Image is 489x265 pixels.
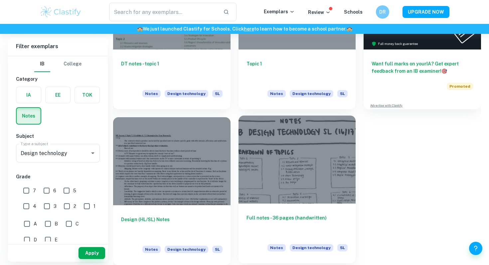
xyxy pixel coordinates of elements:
p: Exemplars [264,8,295,15]
button: EE [46,87,70,103]
h6: We just launched Clastify for Schools. Click to learn how to become a school partner. [1,25,488,33]
button: Help and Feedback [469,242,482,255]
span: Notes [142,246,161,253]
p: Review [308,9,331,16]
input: Search for any exemplars... [109,3,218,21]
h6: Design (HL/SL) Notes [121,216,223,238]
h6: Grade [16,173,100,180]
span: B [55,220,58,227]
label: Type a subject [21,141,48,146]
span: 🏫 [137,26,143,32]
span: Design technology [165,246,208,253]
a: here [244,26,254,32]
button: TOK [75,87,99,103]
span: E [55,236,58,243]
a: Design (HL/SL) NotesNotesDesign technologySL [113,117,231,265]
h6: DR [379,8,387,16]
button: IB [34,56,50,72]
span: 1 [93,203,95,210]
a: Schools [344,9,363,15]
span: Notes [267,90,286,97]
h6: Category [16,75,100,83]
span: Notes [142,90,161,97]
button: Open [88,148,97,158]
span: Promoted [447,83,473,90]
span: Notes [267,244,286,251]
button: DR [376,5,389,19]
h6: Subject [16,132,100,140]
span: C [76,220,79,227]
h6: Want full marks on your IA ? Get expert feedback from an IB examiner! [372,60,473,75]
span: 🎯 [441,68,447,74]
span: 6 [53,187,56,194]
h6: Filter exemplars [8,37,108,56]
h6: Full notes - 36 pages (handwritten) [246,214,348,236]
img: Clastify logo [40,5,82,19]
a: Full notes - 36 pages (handwritten)NotesDesign technologySL [239,117,356,265]
a: Advertise with Clastify [370,103,403,108]
span: Design technology [290,244,333,251]
span: 3 [54,203,57,210]
span: SL [212,246,223,253]
button: Apply [79,247,105,259]
span: SL [337,244,348,251]
span: SL [337,90,348,97]
span: Design technology [290,90,333,97]
button: IA [16,87,41,103]
button: College [64,56,81,72]
h6: DT notes - topic 1 [121,60,223,82]
span: 5 [73,187,76,194]
span: 🏫 [347,26,352,32]
h6: Topic 1 [246,60,348,82]
span: 7 [33,187,36,194]
span: A [34,220,37,227]
span: 4 [33,203,36,210]
span: D [34,236,37,243]
span: SL [212,90,223,97]
span: Design technology [165,90,208,97]
div: Filter type choice [34,56,81,72]
button: UPGRADE NOW [403,6,449,18]
span: 2 [74,203,76,210]
button: Notes [17,108,41,124]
